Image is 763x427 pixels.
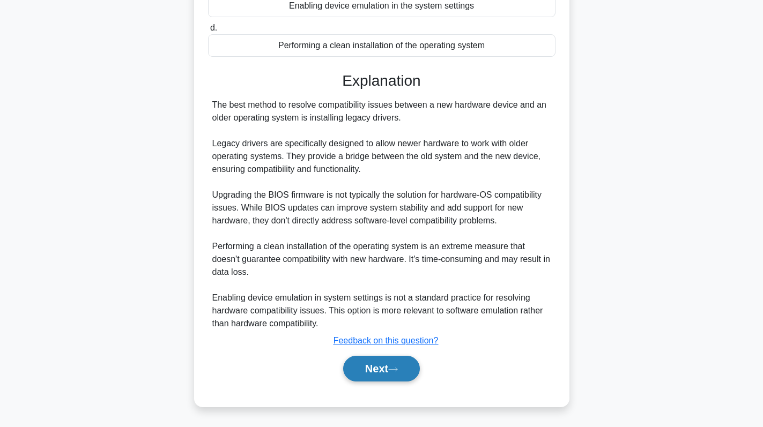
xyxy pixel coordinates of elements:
div: The best method to resolve compatibility issues between a new hardware device and an older operat... [212,99,551,330]
button: Next [343,356,420,381]
h3: Explanation [214,72,549,90]
a: Feedback on this question? [334,336,439,345]
span: d. [210,23,217,32]
div: Performing a clean installation of the operating system [208,34,555,57]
